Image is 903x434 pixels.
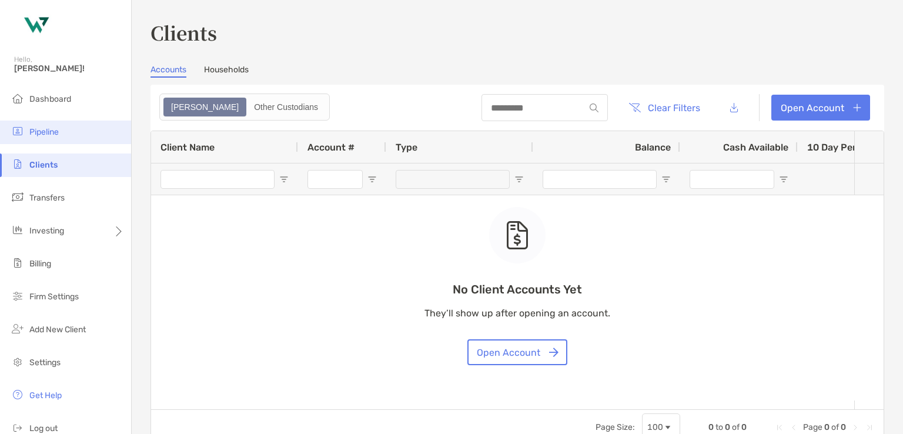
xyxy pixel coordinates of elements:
[11,190,25,204] img: transfers icon
[29,325,86,335] span: Add New Client
[467,339,567,365] button: Open Account
[14,64,124,74] span: [PERSON_NAME]!
[29,226,64,236] span: Investing
[29,193,65,203] span: Transfers
[824,422,830,432] span: 0
[11,157,25,171] img: clients icon
[741,422,747,432] span: 0
[29,358,61,368] span: Settings
[620,95,709,121] button: Clear Filters
[506,221,529,249] img: empty state icon
[647,422,663,432] div: 100
[771,95,870,121] a: Open Account
[14,5,56,47] img: Zoe Logo
[204,65,249,78] a: Households
[11,289,25,303] img: firm-settings icon
[11,355,25,369] img: settings icon
[29,259,51,269] span: Billing
[549,348,558,357] img: button icon
[841,422,846,432] span: 0
[590,104,598,112] img: input icon
[159,94,330,121] div: segmented control
[424,282,610,297] p: No Client Accounts Yet
[29,390,62,400] span: Get Help
[424,306,610,321] p: They’ll show up after opening an account.
[803,422,822,432] span: Page
[165,99,245,115] div: Zoe
[11,322,25,336] img: add_new_client icon
[725,422,730,432] span: 0
[708,422,714,432] span: 0
[865,423,874,432] div: Last Page
[29,94,71,104] span: Dashboard
[11,388,25,402] img: get-help icon
[29,292,79,302] span: Firm Settings
[596,422,635,432] div: Page Size:
[29,127,59,137] span: Pipeline
[248,99,325,115] div: Other Custodians
[732,422,740,432] span: of
[831,422,839,432] span: of
[150,19,884,46] h3: Clients
[851,423,860,432] div: Next Page
[11,223,25,237] img: investing icon
[715,422,723,432] span: to
[150,65,186,78] a: Accounts
[775,423,784,432] div: First Page
[29,423,58,433] span: Log out
[11,91,25,105] img: dashboard icon
[29,160,58,170] span: Clients
[789,423,798,432] div: Previous Page
[11,124,25,138] img: pipeline icon
[11,256,25,270] img: billing icon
